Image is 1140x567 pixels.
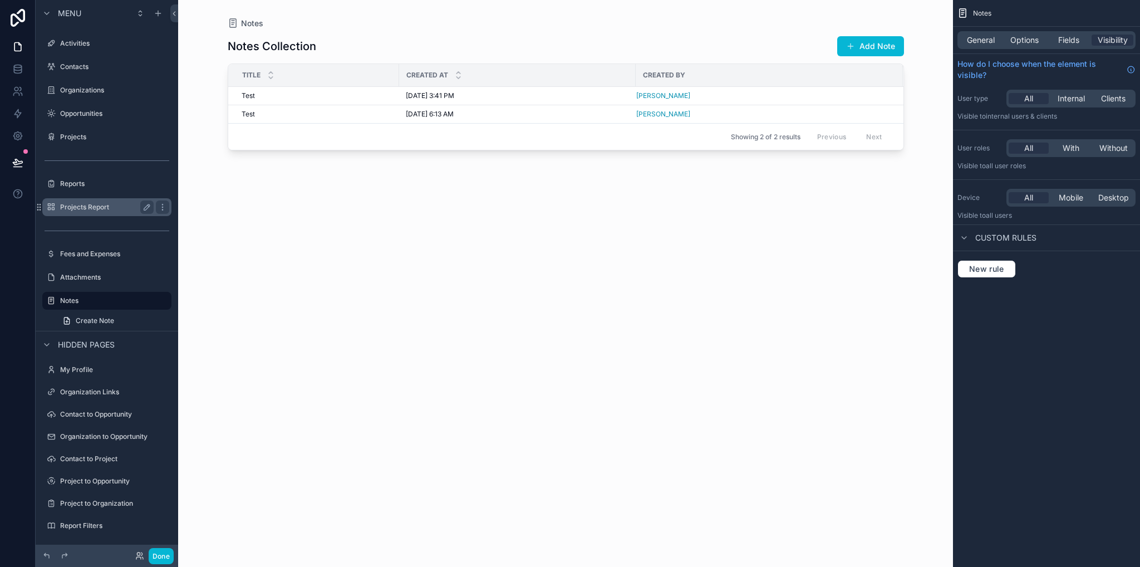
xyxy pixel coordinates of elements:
[1024,192,1033,203] span: All
[1098,192,1129,203] span: Desktop
[60,250,169,258] label: Fees and Expenses
[957,58,1136,81] a: How do I choose when the element is visible?
[1058,35,1079,46] span: Fields
[1099,143,1128,154] span: Without
[60,39,169,48] label: Activities
[42,361,171,379] a: My Profile
[986,211,1012,219] span: all users
[60,499,169,508] label: Project to Organization
[42,450,171,468] a: Contact to Project
[60,388,169,397] label: Organization Links
[1063,143,1079,154] span: With
[60,62,169,71] label: Contacts
[76,316,114,325] span: Create Note
[42,245,171,263] a: Fees and Expenses
[42,428,171,446] a: Organization to Opportunity
[60,454,169,463] label: Contact to Project
[42,292,171,310] a: Notes
[42,128,171,146] a: Projects
[58,339,115,350] span: Hidden pages
[1101,93,1126,104] span: Clients
[42,517,171,535] a: Report Filters
[60,203,149,212] label: Projects Report
[975,232,1036,243] span: Custom rules
[42,198,171,216] a: Projects Report
[406,71,448,80] span: Created at
[1010,35,1039,46] span: Options
[957,144,1002,153] label: User roles
[42,495,171,512] a: Project to Organization
[957,211,1136,220] p: Visible to
[967,35,995,46] span: General
[1024,143,1033,154] span: All
[957,112,1136,121] p: Visible to
[58,8,81,19] span: Menu
[60,273,169,282] label: Attachments
[42,35,171,52] a: Activities
[60,296,165,305] label: Notes
[973,9,991,18] span: Notes
[1098,35,1128,46] span: Visibility
[42,472,171,490] a: Project to Opportunity
[60,179,169,188] label: Reports
[957,94,1002,103] label: User type
[60,477,169,486] label: Project to Opportunity
[42,175,171,193] a: Reports
[957,58,1122,81] span: How do I choose when the element is visible?
[60,109,169,118] label: Opportunities
[60,410,169,419] label: Contact to Opportunity
[60,133,169,141] label: Projects
[957,260,1016,278] button: New rule
[42,105,171,123] a: Opportunities
[242,71,261,80] span: Title
[957,162,1136,170] p: Visible to
[60,521,169,530] label: Report Filters
[60,432,169,441] label: Organization to Opportunity
[42,405,171,423] a: Contact to Opportunity
[1058,93,1085,104] span: Internal
[42,383,171,401] a: Organization Links
[60,365,169,374] label: My Profile
[986,112,1057,120] span: Internal users & clients
[56,312,171,330] a: Create Note
[1024,93,1033,104] span: All
[1059,192,1083,203] span: Mobile
[986,162,1026,170] span: All user roles
[42,58,171,76] a: Contacts
[957,193,1002,202] label: Device
[643,71,685,80] span: Created By
[731,133,800,141] span: Showing 2 of 2 results
[60,86,169,95] label: Organizations
[149,548,174,564] button: Done
[965,264,1009,274] span: New rule
[42,268,171,286] a: Attachments
[42,81,171,99] a: Organizations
